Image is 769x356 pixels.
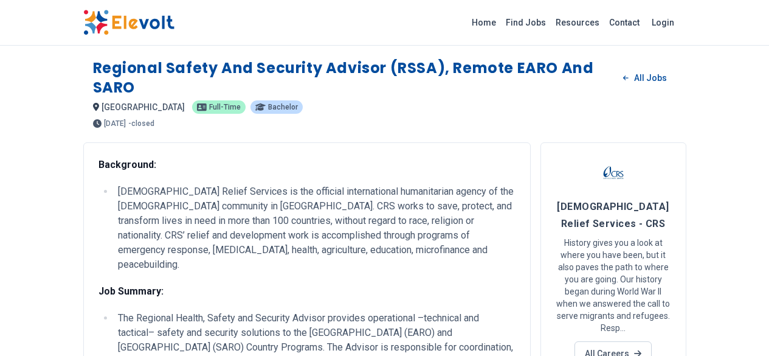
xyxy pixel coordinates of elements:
[128,120,154,127] p: - closed
[98,159,156,170] strong: Background:
[613,69,676,87] a: All Jobs
[93,58,614,97] h1: Regional Safety and Security Advisor (RSSA), Remote EARO and SARO
[102,102,185,112] span: [GEOGRAPHIC_DATA]
[556,237,671,334] p: History gives you a look at where you have been, but it also paves the path to where you are goin...
[501,13,551,32] a: Find Jobs
[114,184,516,272] li: [DEMOGRAPHIC_DATA] Relief Services is the official international humanitarian agency of the [DEMO...
[104,120,126,127] span: [DATE]
[604,13,644,32] a: Contact
[644,10,681,35] a: Login
[209,103,241,111] span: full-time
[83,10,174,35] img: Elevolt
[598,158,629,188] img: Catholic Relief Services - CRS
[98,285,164,297] strong: Job Summary:
[551,13,604,32] a: Resources
[557,201,669,229] span: [DEMOGRAPHIC_DATA] Relief Services - CRS
[467,13,501,32] a: Home
[268,103,298,111] span: bachelor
